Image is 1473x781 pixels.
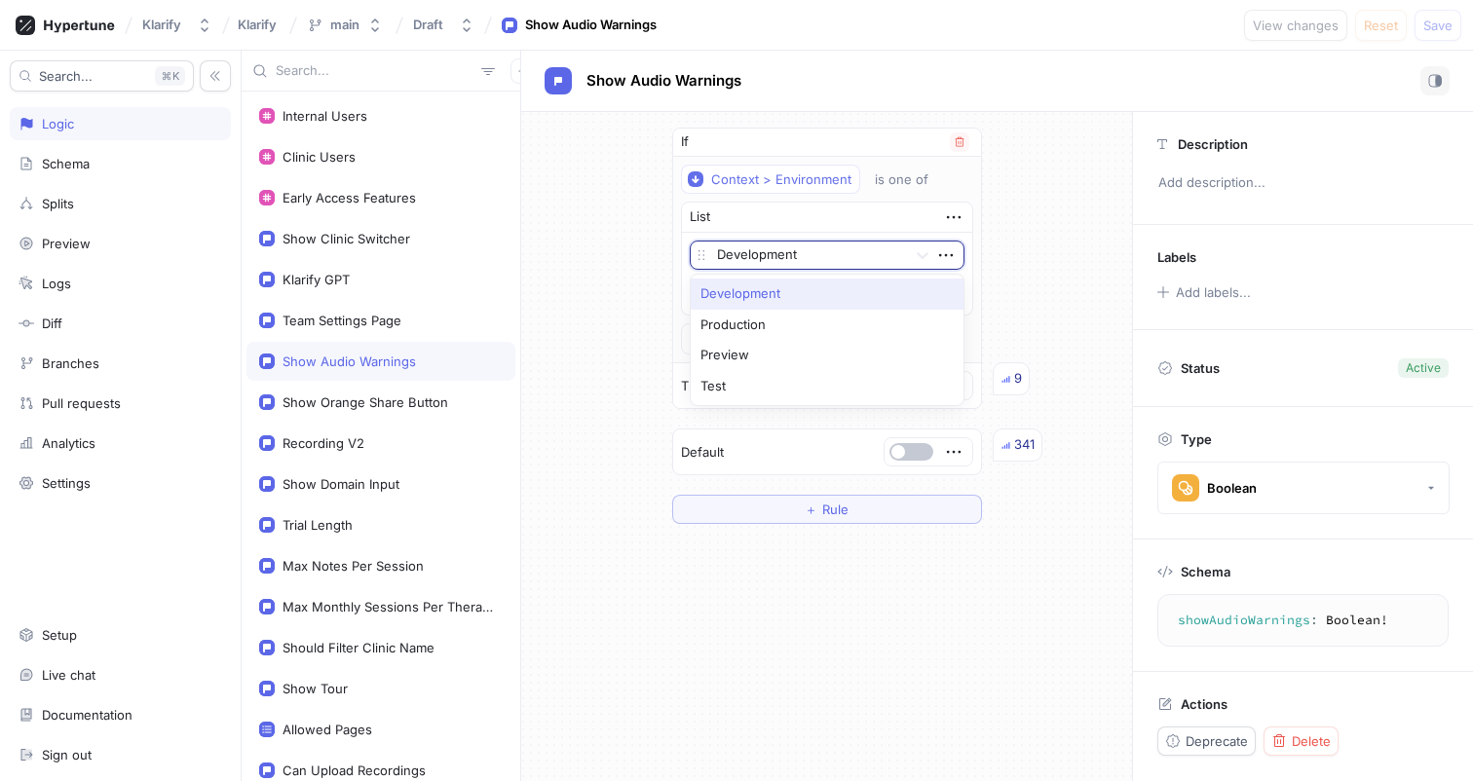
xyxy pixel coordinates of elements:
[1181,431,1212,447] p: Type
[1253,19,1339,31] span: View changes
[42,236,91,251] div: Preview
[1406,359,1441,377] div: Active
[39,70,93,82] span: Search...
[299,9,391,41] button: main
[1181,696,1227,712] p: Actions
[283,394,448,410] div: Show Orange Share Button
[42,156,90,171] div: Schema
[681,132,689,152] p: If
[42,667,95,683] div: Live chat
[691,310,963,341] div: Production
[283,353,416,369] div: Show Audio Warnings
[805,503,817,515] span: ＋
[822,503,849,515] span: Rule
[42,627,77,643] div: Setup
[1157,462,1450,514] button: Boolean
[525,16,657,35] div: Show Audio Warnings
[283,762,426,778] div: Can Upload Recordings
[1157,726,1256,756] button: Deprecate
[10,698,231,731] a: Documentation
[866,165,957,194] button: is one of
[42,707,132,723] div: Documentation
[42,276,71,291] div: Logs
[1264,726,1339,756] button: Delete
[1166,603,1440,638] textarea: showAudioWarnings: Boolean!
[1423,19,1453,31] span: Save
[283,313,401,328] div: Team Settings Page
[691,340,963,371] div: Preview
[283,558,424,574] div: Max Notes Per Session
[672,495,982,524] button: ＋Rule
[1181,354,1220,382] p: Status
[1176,286,1251,299] div: Add labels...
[691,279,963,310] div: Development
[283,272,350,287] div: Klarify GPT
[283,722,372,737] div: Allowed Pages
[42,355,99,371] div: Branches
[283,476,399,492] div: Show Domain Input
[42,395,121,411] div: Pull requests
[283,640,434,655] div: Should Filter Clinic Name
[283,599,495,614] div: Max Monthly Sessions Per Therapist
[1151,279,1256,305] button: Add labels...
[1364,19,1398,31] span: Reset
[1207,480,1257,497] div: Boolean
[276,61,473,81] input: Search...
[405,9,482,41] button: Draft
[1014,435,1035,455] div: 341
[1415,10,1461,41] button: Save
[1292,735,1331,747] span: Delete
[1186,735,1248,747] span: Deprecate
[42,435,95,451] div: Analytics
[413,17,443,33] div: Draft
[586,73,741,89] span: Show Audio Warnings
[238,18,277,31] span: Klarify
[1014,369,1022,389] div: 9
[42,475,91,491] div: Settings
[681,165,860,194] button: Context > Environment
[330,17,359,33] div: main
[42,316,62,331] div: Diff
[681,443,724,463] p: Default
[283,190,416,205] div: Early Access Features
[283,435,364,451] div: Recording V2
[42,747,92,762] div: Sign out
[690,207,710,227] div: List
[283,681,348,696] div: Show Tour
[142,17,181,33] div: Klarify
[42,196,74,211] div: Splits
[283,517,353,533] div: Trial Length
[1355,10,1407,41] button: Reset
[10,60,194,92] button: Search...K
[875,171,928,188] div: is one of
[283,231,410,246] div: Show Clinic Switcher
[155,66,185,86] div: K
[283,149,356,165] div: Clinic Users
[134,9,220,41] button: Klarify
[1150,167,1456,200] p: Add description...
[1178,136,1248,152] p: Description
[1157,249,1196,265] p: Labels
[1244,10,1347,41] button: View changes
[711,171,851,188] div: Context > Environment
[1181,564,1230,579] p: Schema
[691,371,963,402] div: Test
[42,116,74,131] div: Logic
[283,108,367,124] div: Internal Users
[681,377,712,396] p: Then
